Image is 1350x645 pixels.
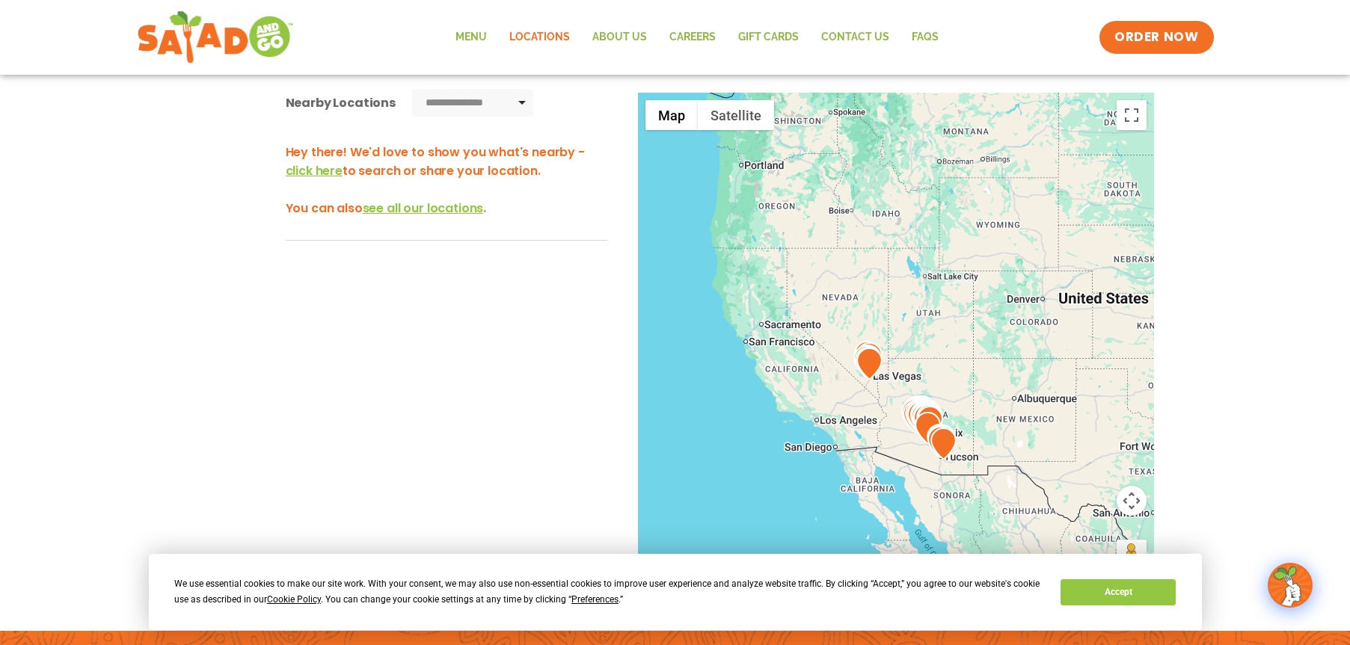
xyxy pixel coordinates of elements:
a: Locations [498,20,581,55]
div: Nearby Locations [286,93,396,112]
a: ORDER NOW [1099,21,1213,54]
div: Cookie Consent Prompt [149,554,1202,630]
button: Show satellite imagery [698,100,774,130]
a: Contact Us [810,20,900,55]
a: GIFT CARDS [727,20,810,55]
span: ORDER NOW [1114,28,1198,46]
button: Drag Pegman onto the map to open Street View [1117,540,1147,570]
h3: Hey there! We'd love to show you what's nearby - to search or share your location. You can also . [286,143,607,217]
span: click here [286,162,343,179]
a: FAQs [900,20,950,55]
button: Accept [1061,579,1176,605]
img: new-SAG-logo-768×292 [137,7,295,67]
div: We use essential cookies to make our site work. With your consent, we may also use non-essential ... [174,576,1043,608]
a: Menu [444,20,498,55]
a: Careers [658,20,727,55]
button: Map camera controls [1117,486,1147,516]
button: Toggle fullscreen view [1117,100,1147,130]
a: About Us [581,20,658,55]
img: wpChatIcon [1269,564,1311,606]
nav: Menu [444,20,950,55]
button: Show street map [645,100,698,130]
span: Cookie Policy [267,594,321,605]
span: see all our locations [363,200,484,217]
span: Preferences [571,594,619,605]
